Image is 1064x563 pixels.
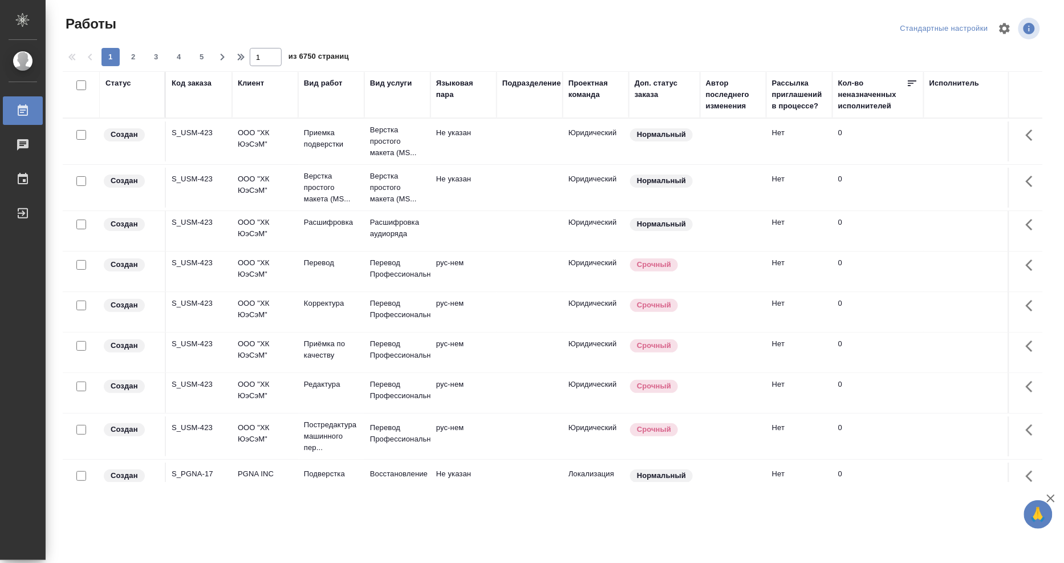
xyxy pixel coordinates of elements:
[103,338,159,354] div: Заказ еще не согласован с клиентом, искать исполнителей рано
[172,217,226,228] div: S_USM-423
[832,463,924,503] td: 0
[637,259,671,270] p: Срочный
[838,78,907,112] div: Кол-во неназначенных исполнителей
[170,48,188,66] button: 4
[431,373,497,413] td: рус-нем
[193,51,211,63] span: 5
[304,298,359,309] p: Корректура
[103,217,159,232] div: Заказ еще не согласован с клиентом, искать исполнителей рано
[832,333,924,372] td: 0
[832,252,924,291] td: 0
[568,78,623,100] div: Проектная команда
[103,173,159,189] div: Заказ еще не согласован с клиентом, искать исполнителей рано
[766,292,832,332] td: Нет
[370,78,412,89] div: Вид услуги
[304,257,359,269] p: Перевод
[111,175,138,187] p: Создан
[1019,211,1046,238] button: Здесь прячутся важные кнопки
[103,127,159,143] div: Заказ еще не согласован с клиентом, искать исполнителей рано
[111,380,138,392] p: Создан
[370,217,425,240] p: Расшифровка аудиоряда
[563,333,629,372] td: Юридический
[289,50,349,66] span: из 6750 страниц
[563,121,629,161] td: Юридический
[111,424,138,435] p: Создан
[1024,500,1053,529] button: 🙏
[431,252,497,291] td: рус-нем
[103,468,159,484] div: Заказ еще не согласован с клиентом, искать исполнителей рано
[766,121,832,161] td: Нет
[832,211,924,251] td: 0
[238,298,293,321] p: ООО "ХК ЮэСэМ"
[103,298,159,313] div: Заказ еще не согласован с клиентом, искать исполнителей рано
[370,298,425,321] p: Перевод Профессиональный
[238,468,293,480] p: PGNA INC
[304,127,359,150] p: Приемка подверстки
[766,416,832,456] td: Нет
[1019,373,1046,400] button: Здесь прячутся важные кнопки
[431,463,497,503] td: Не указан
[103,257,159,273] div: Заказ еще не согласован с клиентом, искать исполнителей рано
[637,340,671,351] p: Срочный
[832,292,924,332] td: 0
[304,419,359,453] p: Постредактура машинного пер...
[111,259,138,270] p: Создан
[563,416,629,456] td: Юридический
[238,217,293,240] p: ООО "ХК ЮэСэМ"
[370,338,425,361] p: Перевод Профессиональный
[563,463,629,503] td: Локализация
[238,379,293,402] p: ООО "ХК ЮэСэМ"
[147,51,165,63] span: 3
[1019,121,1046,149] button: Здесь прячутся важные кнопки
[111,129,138,140] p: Создан
[172,173,226,185] div: S_USM-423
[172,379,226,390] div: S_USM-423
[238,127,293,150] p: ООО "ХК ЮэСэМ"
[370,124,425,159] p: Верстка простого макета (MS...
[172,298,226,309] div: S_USM-423
[1019,463,1046,490] button: Здесь прячутся важные кнопки
[1019,333,1046,360] button: Здесь прячутся важные кнопки
[502,78,561,89] div: Подразделение
[370,257,425,280] p: Перевод Профессиональный
[766,463,832,503] td: Нет
[238,422,293,445] p: ООО "ХК ЮэСэМ"
[370,379,425,402] p: Перевод Профессиональный
[637,129,686,140] p: Нормальный
[1018,18,1042,39] span: Посмотреть информацию
[431,292,497,332] td: рус-нем
[370,468,425,491] p: Восстановление сложного мак...
[111,218,138,230] p: Создан
[111,299,138,311] p: Создан
[103,379,159,394] div: Заказ еще не согласован с клиентом, искать исполнителей рано
[637,424,671,435] p: Срочный
[832,121,924,161] td: 0
[105,78,131,89] div: Статус
[563,292,629,332] td: Юридический
[1019,168,1046,195] button: Здесь прячутся важные кнопки
[563,252,629,291] td: Юридический
[431,168,497,208] td: Не указан
[929,78,980,89] div: Исполнитель
[304,171,359,205] p: Верстка простого макета (MS...
[63,15,116,33] span: Работы
[147,48,165,66] button: 3
[193,48,211,66] button: 5
[238,173,293,196] p: ООО "ХК ЮэСэМ"
[766,168,832,208] td: Нет
[172,422,226,434] div: S_USM-423
[766,252,832,291] td: Нет
[111,470,138,481] p: Создан
[304,379,359,390] p: Редактура
[304,338,359,361] p: Приёмка по качеству
[431,333,497,372] td: рус-нем
[431,416,497,456] td: рус-нем
[172,257,226,269] div: S_USM-423
[706,78,761,112] div: Автор последнего изменения
[436,78,491,100] div: Языковая пара
[832,373,924,413] td: 0
[370,171,425,205] p: Верстка простого макета (MS...
[766,211,832,251] td: Нет
[111,340,138,351] p: Создан
[766,333,832,372] td: Нет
